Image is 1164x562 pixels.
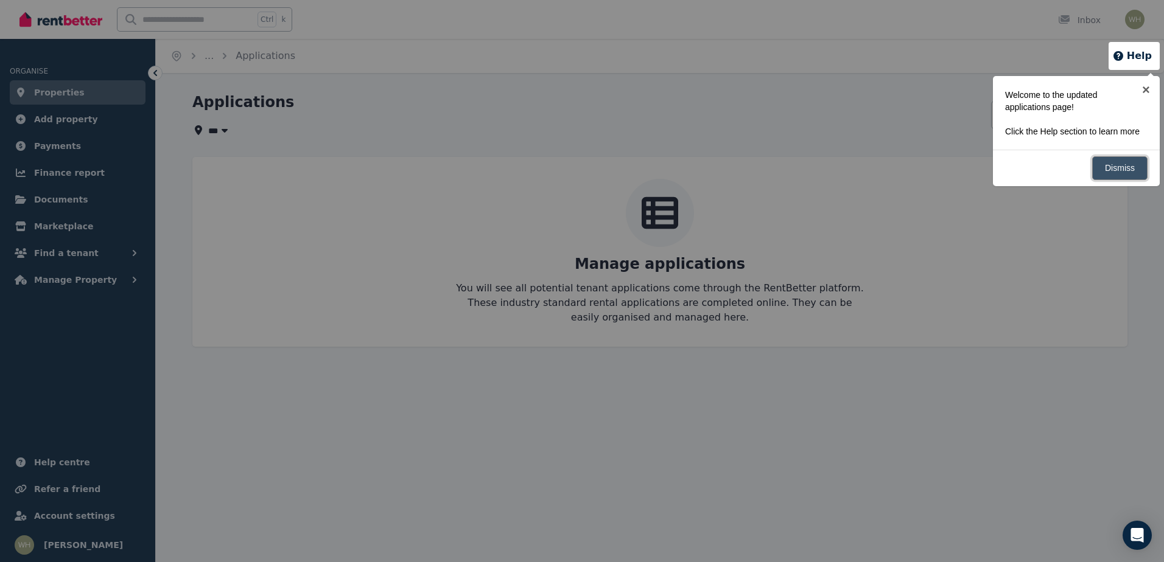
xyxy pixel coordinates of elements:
p: Welcome to the updated applications page! [1005,89,1140,113]
a: × [1132,76,1160,103]
p: Click the Help section to learn more [1005,125,1140,137]
button: Help [1112,49,1152,63]
a: Dismiss [1092,156,1148,180]
div: Open Intercom Messenger [1123,521,1152,550]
